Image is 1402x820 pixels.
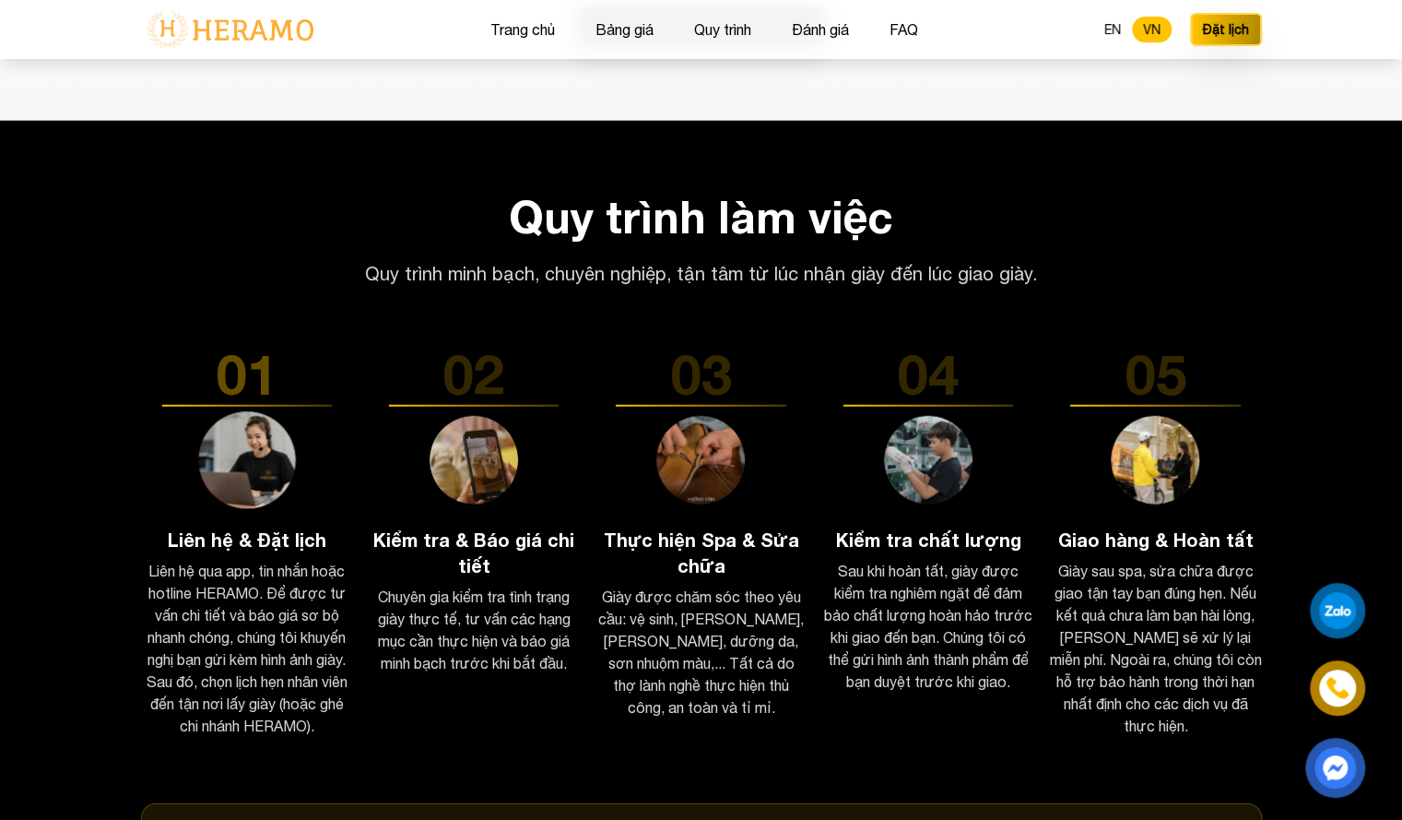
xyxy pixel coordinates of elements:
[368,346,580,401] div: 02
[884,18,924,42] button: FAQ
[822,560,1034,693] p: Sau khi hoàn tất, giày được kiểm tra nghiêm ngặt để đảm bảo chất lượng hoàn hảo trước khi giao đế...
[595,527,807,578] h3: Thực hiện Spa & Sửa chữa
[786,18,854,42] button: Đánh giá
[1190,13,1262,46] button: Đặt lịch
[368,527,580,578] h3: Kiểm tra & Báo giá chi tiết
[141,560,353,737] p: Liên hệ qua app, tin nhắn hoặc hotline HERAMO. Để được tư vấn chi tiết và báo giá sơ bộ nhanh chó...
[368,586,580,674] p: Chuyên gia kiểm tra tình trạng giày thực tế, tư vấn các hạng mục cần thực hiện và báo giá minh bạ...
[656,416,745,505] img: process.repair.title
[822,346,1034,401] div: 04
[1313,663,1362,713] a: phone-icon
[822,527,1034,553] h3: Kiểm tra chất lượng
[1049,560,1261,737] p: Giày sau spa, sửa chữa được giao tận tay bạn đúng hẹn. Nếu kết quả chưa làm bạn hài lòng, [PERSON...
[595,586,807,719] p: Giày được chăm sóc theo yêu cầu: vệ sinh, [PERSON_NAME], [PERSON_NAME], dưỡng da, sơn nhuộm màu,....
[1049,346,1261,401] div: 05
[595,346,807,401] div: 03
[141,346,353,401] div: 01
[689,18,757,42] button: Quy trình
[1327,678,1348,698] img: phone-icon
[198,411,296,509] img: process.book.title
[141,10,319,49] img: logo-with-text.png
[1111,416,1199,505] img: process.completion.title
[884,416,972,505] img: process.deliver.title
[1093,17,1132,42] button: EN
[141,195,1262,239] h2: Quy trình làm việc
[141,527,353,553] h3: Liên hệ & Đặt lịch
[430,416,518,505] img: process.inspect.title
[1132,17,1172,42] button: VN
[485,18,560,42] button: Trang chủ
[348,261,1055,287] p: Quy trình minh bạch, chuyên nghiệp, tận tâm từ lúc nhận giày đến lúc giao giày.
[590,18,659,42] button: Bảng giá
[1049,527,1261,553] h3: Giao hàng & Hoàn tất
